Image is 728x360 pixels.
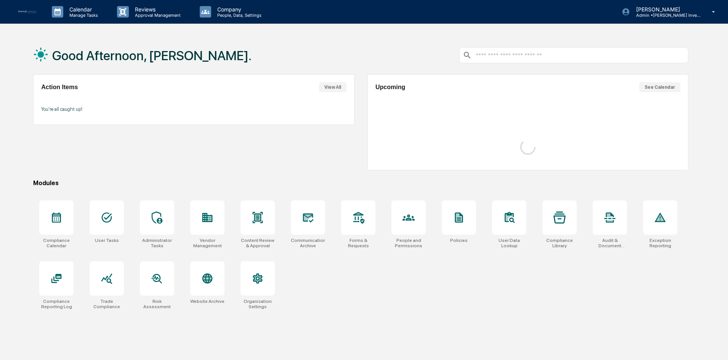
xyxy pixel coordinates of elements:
div: Administrator Tasks [140,238,174,248]
p: People, Data, Settings [211,13,265,18]
div: Compliance Calendar [39,238,74,248]
img: logo [18,10,37,13]
div: Trade Compliance [90,299,124,309]
div: Vendor Management [190,238,224,248]
p: Company [211,6,265,13]
div: Exception Reporting [643,238,677,248]
div: Content Review & Approval [241,238,275,248]
div: Communications Archive [291,238,325,248]
div: Audit & Document Logs [593,238,627,248]
p: Reviews [129,6,184,13]
p: Manage Tasks [63,13,102,18]
div: Compliance Reporting Log [39,299,74,309]
h2: Action Items [41,84,78,91]
div: Modules [33,179,688,187]
button: View All [319,82,346,92]
p: Admin • [PERSON_NAME] Investment Management [630,13,701,18]
h1: Good Afternoon, [PERSON_NAME]. [52,48,252,63]
div: Organization Settings [241,299,275,309]
div: User Data Lookup [492,238,526,248]
button: See Calendar [639,82,680,92]
div: Risk Assessment [140,299,174,309]
p: Calendar [63,6,102,13]
div: Website Archive [190,299,224,304]
div: Policies [450,238,468,243]
p: Approval Management [129,13,184,18]
h2: Upcoming [375,84,405,91]
div: Forms & Requests [341,238,375,248]
div: Compliance Library [542,238,577,248]
div: User Tasks [95,238,119,243]
p: You're all caught up! [41,106,346,112]
div: People and Permissions [391,238,426,248]
p: [PERSON_NAME] [630,6,701,13]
